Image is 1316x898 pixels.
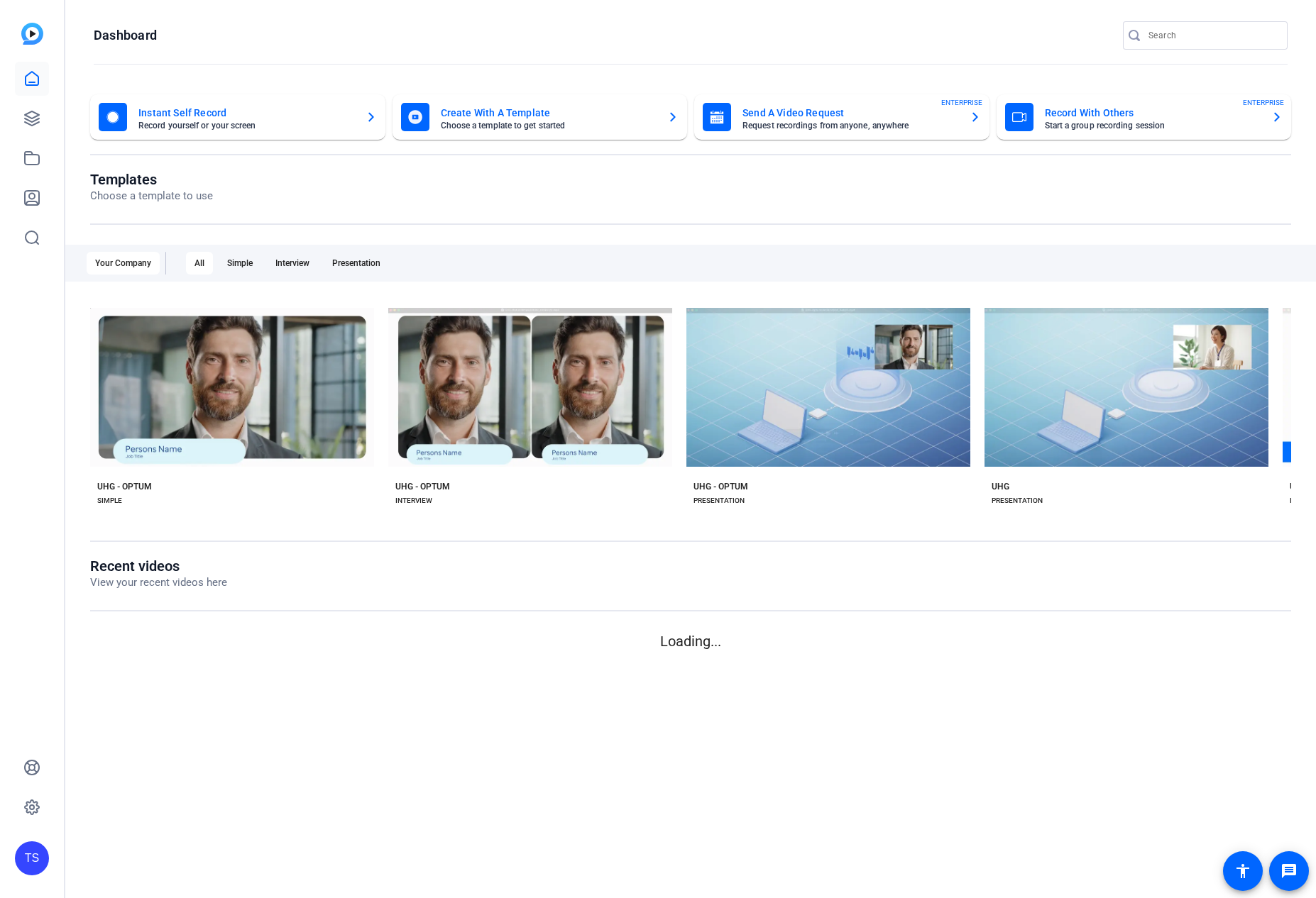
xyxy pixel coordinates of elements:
[395,481,450,492] div: UHG - OPTUM
[941,97,982,108] span: ENTERPRISE
[90,171,213,188] h1: Templates
[97,495,122,506] div: SIMPLE
[693,481,748,492] div: UHG - OPTUM
[997,94,1292,140] button: Record With OthersStart a group recording sessionENTERPRISE
[441,121,657,130] mat-card-subtitle: Choose a template to get started
[138,121,354,130] mat-card-subtitle: Record yourself or your screen
[742,121,958,130] mat-card-subtitle: Request recordings from anyone, anywhere
[94,27,157,44] h1: Dashboard
[138,104,354,121] mat-card-title: Instant Self Record
[87,252,160,275] div: Your Company
[90,575,227,591] p: View your recent videos here
[219,252,261,275] div: Simple
[15,841,49,875] div: TS
[992,481,1009,492] div: UHG
[441,104,657,121] mat-card-title: Create With A Template
[90,558,227,575] h1: Recent videos
[395,495,432,506] div: INTERVIEW
[694,94,989,140] button: Send A Video RequestRequest recordings from anyone, anywhereENTERPRISE
[393,94,688,140] button: Create With A TemplateChoose a template to get started
[1281,863,1298,880] mat-icon: message
[267,252,318,275] div: Interview
[186,252,213,275] div: All
[21,23,43,45] img: blue-gradient.svg
[324,252,389,275] div: Presentation
[693,495,745,506] div: PRESENTATION
[1290,481,1307,492] div: UHG
[1234,863,1251,880] mat-icon: accessibility
[90,631,1291,652] p: Loading...
[90,94,385,140] button: Instant Self RecordRecord yourself or your screen
[992,495,1043,506] div: PRESENTATION
[1045,104,1261,121] mat-card-title: Record With Others
[742,104,958,121] mat-card-title: Send A Video Request
[90,188,213,204] p: Choose a template to use
[1148,27,1276,44] input: Search
[1243,97,1284,108] span: ENTERPRISE
[97,481,152,492] div: UHG - OPTUM
[1045,121,1261,130] mat-card-subtitle: Start a group recording session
